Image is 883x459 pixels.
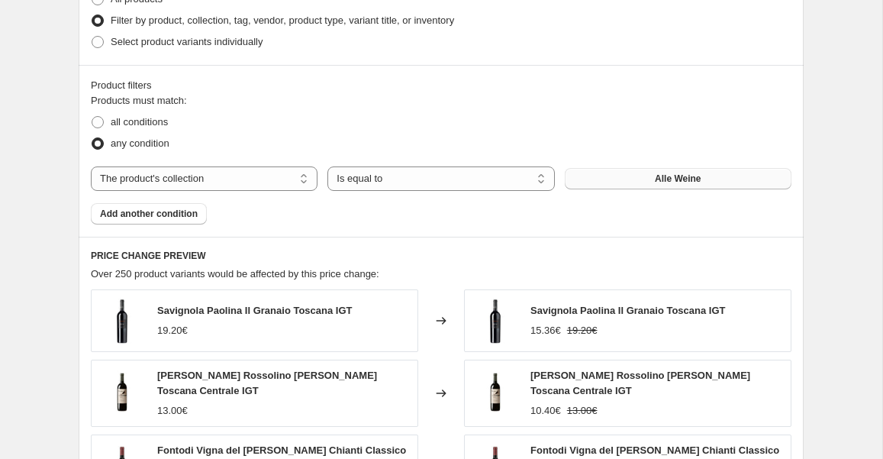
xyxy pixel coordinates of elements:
span: any condition [111,137,169,149]
strike: 13.00€ [567,403,598,419]
div: 10.40€ [530,403,561,419]
div: 19.20€ [157,323,188,338]
span: Savignola Paolina Il Granaio Toscana IGT [157,305,353,316]
button: Add another condition [91,203,207,225]
span: Alle Weine [655,173,701,185]
h6: PRICE CHANGE PREVIEW [91,250,791,262]
span: [PERSON_NAME] Rossolino [PERSON_NAME] Toscana Centrale IGT [530,370,750,396]
span: Add another condition [100,208,198,220]
img: Granaio_80x.jpg [472,298,518,344]
span: Products must match: [91,95,187,106]
span: [PERSON_NAME] Rossolino [PERSON_NAME] Toscana Centrale IGT [157,370,377,396]
span: Over 250 product variants would be affected by this price change: [91,268,379,280]
img: Granaio_80x.jpg [99,298,145,344]
div: Product filters [91,78,791,93]
img: RossolinoMonteBernardi_80x.jpg [99,370,145,416]
div: 15.36€ [530,323,561,338]
span: Select product variants individually [111,36,263,47]
img: RossolinoMonteBernardi_80x.jpg [472,370,518,416]
button: Alle Weine [565,168,791,189]
span: Savignola Paolina Il Granaio Toscana IGT [530,305,726,316]
strike: 19.20€ [567,323,598,338]
span: Filter by product, collection, tag, vendor, product type, variant title, or inventory [111,15,454,26]
span: all conditions [111,116,168,128]
div: 13.00€ [157,403,188,419]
